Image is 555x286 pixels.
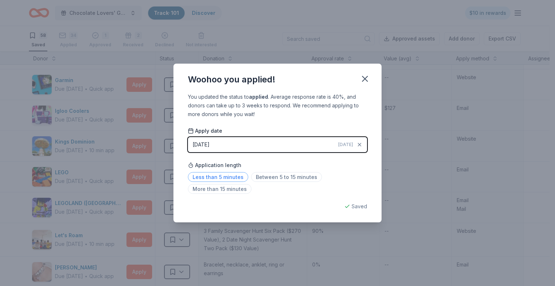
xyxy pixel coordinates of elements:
[188,74,275,85] div: Woohoo you applied!
[188,127,222,135] span: Apply date
[188,184,251,194] span: More than 15 minutes
[188,137,367,152] button: [DATE][DATE]
[188,161,241,170] span: Application length
[249,94,268,100] b: applied
[188,93,367,119] div: You updated the status to . Average response rate is 40%, and donors can take up to 3 weeks to re...
[188,172,248,182] span: Less than 5 minutes
[338,142,353,148] span: [DATE]
[193,140,210,149] div: [DATE]
[251,172,322,182] span: Between 5 to 15 minutes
